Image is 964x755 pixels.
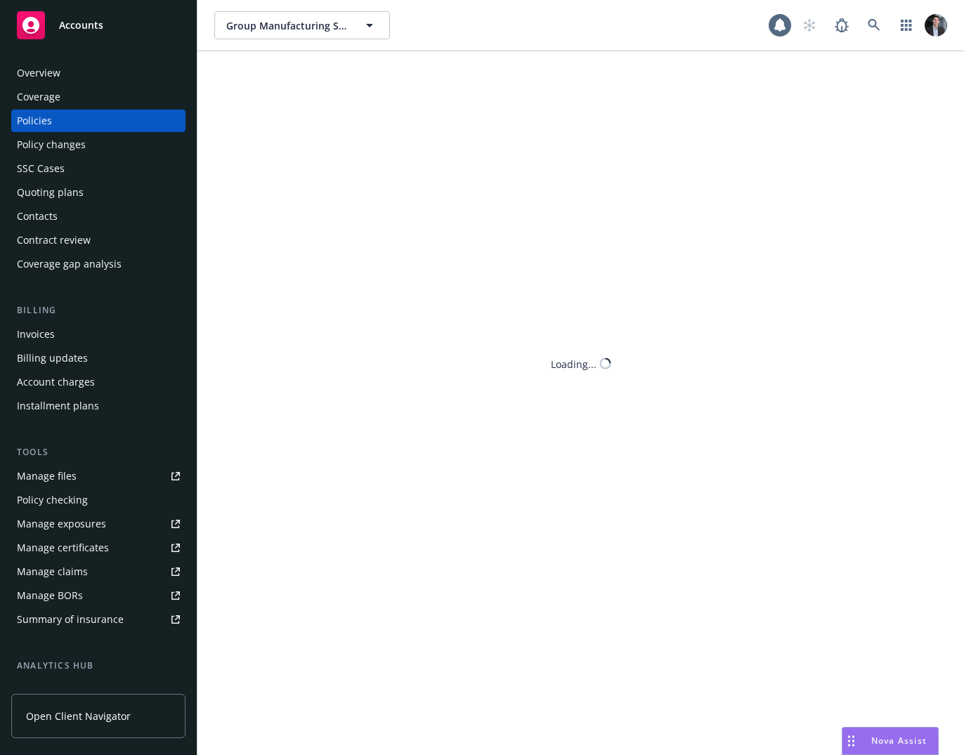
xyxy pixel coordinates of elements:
a: Billing updates [11,347,185,369]
div: Account charges [17,371,95,393]
a: Coverage [11,86,185,108]
div: Loss summary generator [17,678,133,701]
a: Manage files [11,465,185,487]
div: Analytics hub [11,659,185,673]
a: Overview [11,62,185,84]
a: Manage BORs [11,584,185,607]
a: Start snowing [795,11,823,39]
div: Drag to move [842,728,860,754]
div: Coverage [17,86,60,108]
span: Open Client Navigator [26,709,131,723]
a: Manage certificates [11,537,185,559]
div: SSC Cases [17,157,65,180]
a: Policy changes [11,133,185,156]
div: Loading... [551,356,597,371]
div: Manage files [17,465,77,487]
div: Summary of insurance [17,608,124,631]
a: Report a Bug [828,11,856,39]
a: Summary of insurance [11,608,185,631]
div: Billing updates [17,347,88,369]
div: Quoting plans [17,181,84,204]
div: Policies [17,110,52,132]
a: Manage claims [11,560,185,583]
div: Manage BORs [17,584,83,607]
a: Policy checking [11,489,185,511]
a: Policies [11,110,185,132]
a: Contacts [11,205,185,228]
a: Invoices [11,323,185,346]
div: Policy changes [17,133,86,156]
div: Policy checking [17,489,88,511]
a: Coverage gap analysis [11,253,185,275]
a: SSC Cases [11,157,185,180]
div: Contacts [17,205,58,228]
a: Loss summary generator [11,678,185,701]
a: Manage exposures [11,513,185,535]
div: Manage claims [17,560,88,583]
div: Manage exposures [17,513,106,535]
a: Switch app [892,11,920,39]
img: photo [925,14,947,37]
a: Contract review [11,229,185,251]
button: Group Manufacturing Services [214,11,390,39]
button: Nova Assist [842,727,939,755]
div: Overview [17,62,60,84]
div: Contract review [17,229,91,251]
span: Accounts [59,20,103,31]
div: Coverage gap analysis [17,253,122,275]
span: Group Manufacturing Services [226,18,348,33]
span: Nova Assist [871,735,927,747]
div: Invoices [17,323,55,346]
div: Installment plans [17,395,99,417]
div: Manage certificates [17,537,109,559]
a: Account charges [11,371,185,393]
a: Accounts [11,6,185,45]
a: Quoting plans [11,181,185,204]
div: Billing [11,303,185,317]
div: Tools [11,445,185,459]
a: Installment plans [11,395,185,417]
a: Search [860,11,888,39]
